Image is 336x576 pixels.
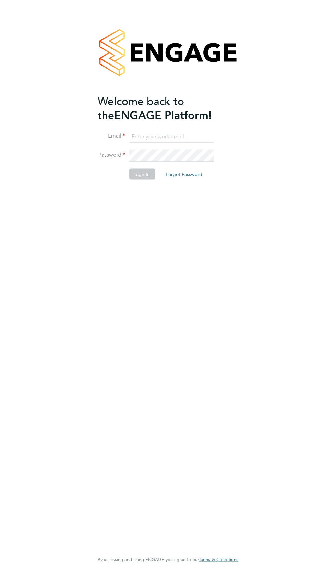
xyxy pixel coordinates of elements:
[129,130,214,143] input: Enter your work email...
[98,132,125,140] label: Email
[129,169,155,180] button: Sign In
[160,169,208,180] button: Forgot Password
[199,557,238,562] a: Terms & Conditions
[98,94,231,122] h2: ENGAGE Platform!
[98,556,238,562] span: By accessing and using ENGAGE you agree to our
[98,94,184,122] span: Welcome back to the
[98,152,125,159] label: Password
